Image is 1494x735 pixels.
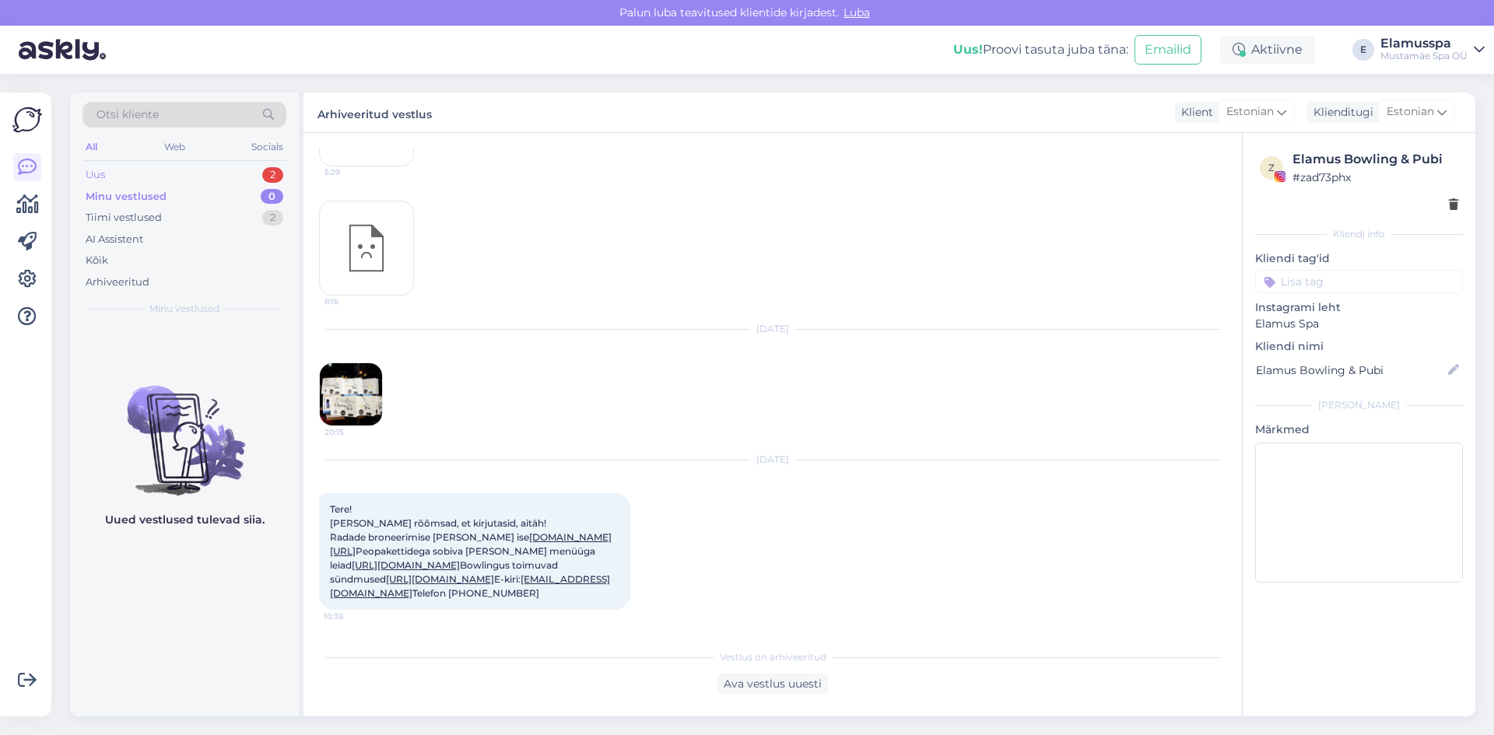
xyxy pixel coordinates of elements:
[86,189,167,205] div: Minu vestlused
[1255,250,1463,267] p: Kliendi tag'id
[1380,50,1468,62] div: Mustamäe Spa OÜ
[248,137,286,157] div: Socials
[319,453,1226,467] div: [DATE]
[720,650,826,664] span: Vestlus on arhiveeritud
[1255,398,1463,412] div: [PERSON_NAME]
[86,253,108,268] div: Kõik
[1220,36,1315,64] div: Aktiivne
[324,166,383,178] span: 5:29
[324,611,382,622] span: 10:38
[86,167,105,183] div: Uus
[86,275,149,290] div: Arhiveeritud
[1255,270,1463,293] input: Lisa tag
[953,42,983,57] b: Uus!
[82,137,100,157] div: All
[1135,35,1201,65] button: Emailid
[1292,169,1458,186] div: # zad73phx
[161,137,188,157] div: Web
[324,426,383,438] span: 20:15
[12,105,42,135] img: Askly Logo
[320,363,382,425] img: attachment
[1256,362,1445,379] input: Lisa nimi
[386,573,494,585] a: [URL][DOMAIN_NAME]
[105,512,265,528] p: Uued vestlused tulevad siia.
[1255,338,1463,355] p: Kliendi nimi
[1175,104,1213,121] div: Klient
[149,302,219,316] span: Minu vestlused
[1255,299,1463,316] p: Instagrami leht
[1268,162,1275,173] span: z
[717,674,828,695] div: Ava vestlus uuesti
[1387,103,1434,121] span: Estonian
[352,559,460,571] a: [URL][DOMAIN_NAME]
[86,232,143,247] div: AI Assistent
[1226,103,1274,121] span: Estonian
[262,210,283,226] div: 2
[1380,37,1468,50] div: Elamusspa
[96,107,159,123] span: Otsi kliente
[317,102,432,123] label: Arhiveeritud vestlus
[70,358,299,498] img: No chats
[86,210,162,226] div: Tiimi vestlused
[839,5,875,19] span: Luba
[1307,104,1373,121] div: Klienditugi
[953,40,1128,59] div: Proovi tasuta juba täna:
[319,322,1226,336] div: [DATE]
[1255,316,1463,332] p: Elamus Spa
[262,167,283,183] div: 2
[1380,37,1485,62] a: ElamusspaMustamäe Spa OÜ
[1352,39,1374,61] div: E
[330,503,612,599] span: Tere! [PERSON_NAME] rõõmsad, et kirjutasid, aitäh! Radade broneerimise [PERSON_NAME] ise Peopaket...
[1255,422,1463,438] p: Märkmed
[1255,227,1463,241] div: Kliendi info
[324,296,383,307] span: 8:16
[1292,150,1458,169] div: Elamus Bowling & Pubi
[261,189,283,205] div: 0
